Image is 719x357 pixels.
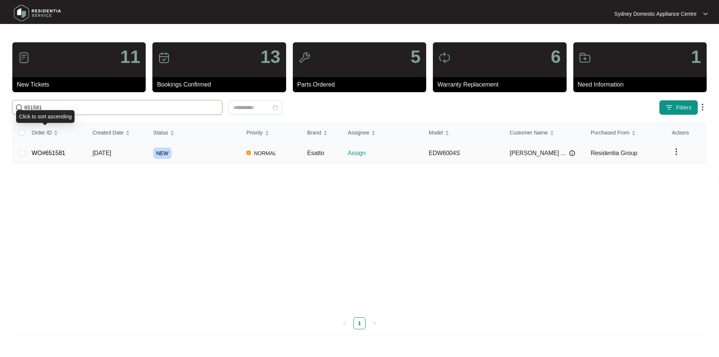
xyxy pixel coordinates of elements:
[17,80,146,89] p: New Tickets
[504,123,585,143] th: Customer Name
[666,123,706,143] th: Actions
[260,48,280,66] p: 13
[368,317,380,329] li: Next Page
[659,100,698,115] button: filter iconFilters
[246,128,263,137] span: Priority
[569,150,575,156] img: Info icon
[24,103,219,112] input: Search by Order Id, Assignee Name, Customer Name, Brand and Model
[342,321,347,326] span: left
[307,150,324,156] span: Esatto
[26,123,87,143] th: Order ID
[591,128,629,137] span: Purchased From
[153,128,168,137] span: Status
[339,317,351,329] li: Previous Page
[251,149,279,158] span: NORMAL
[16,110,75,123] div: Click to sort ascending
[423,123,504,143] th: Model
[32,128,52,137] span: Order ID
[18,52,30,64] img: icon
[429,128,443,137] span: Model
[578,80,707,89] p: Need Information
[11,2,64,24] img: residentia service logo
[439,52,450,64] img: icon
[354,318,365,329] a: 1
[372,321,377,326] span: right
[307,128,321,137] span: Brand
[15,104,23,111] img: search-icon
[348,128,369,137] span: Assignee
[246,151,251,155] img: Vercel Logo
[551,48,561,66] p: 6
[354,317,365,329] li: 1
[585,123,665,143] th: Purchased From
[339,317,351,329] button: left
[615,10,697,18] p: Sydney Domestic Appliance Centre
[240,123,301,143] th: Priority
[410,48,421,66] p: 5
[665,104,673,111] img: filter icon
[579,52,591,64] img: icon
[698,103,707,112] img: dropdown arrow
[32,150,66,156] a: WO#651581
[301,123,342,143] th: Brand
[87,123,147,143] th: Created Date
[92,128,124,137] span: Created Date
[147,123,240,143] th: Status
[510,149,565,158] span: [PERSON_NAME] ...
[153,148,172,159] span: NEW
[368,317,380,329] button: right
[691,48,701,66] p: 1
[672,147,681,156] img: dropdown arrow
[298,52,310,64] img: icon
[703,12,708,16] img: dropdown arrow
[437,80,566,89] p: Warranty Replacement
[158,52,170,64] img: icon
[157,80,286,89] p: Bookings Confirmed
[676,104,692,112] span: Filters
[342,123,422,143] th: Assignee
[591,150,637,156] span: Residentia Group
[348,149,422,158] p: Assign
[297,80,426,89] p: Parts Ordered
[92,150,111,156] span: [DATE]
[423,143,504,164] td: EDW6004S
[120,48,140,66] p: 11
[510,128,548,137] span: Customer Name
